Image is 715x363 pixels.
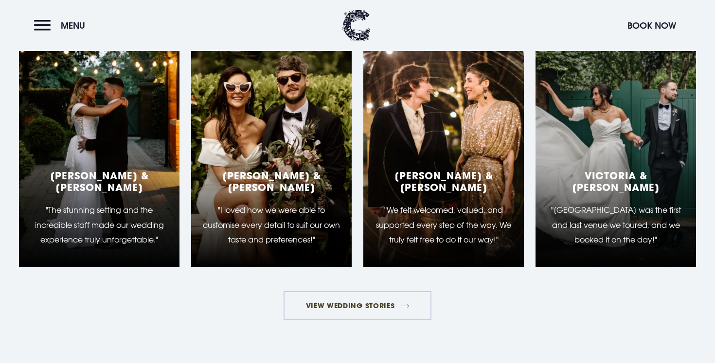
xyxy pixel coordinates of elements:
[31,203,168,247] p: "The stunning setting and the incredible staff made our wedding experience truly unforgettable."
[342,10,371,41] img: Clandeboye Lodge
[547,170,684,193] h5: Victoria & [PERSON_NAME]
[19,24,179,267] a: [PERSON_NAME] & [PERSON_NAME] "The stunning setting and the incredible staff made our wedding exp...
[203,170,340,193] h5: [PERSON_NAME] & [PERSON_NAME]
[536,24,696,267] a: Victoria & [PERSON_NAME] "[GEOGRAPHIC_DATA] was the first and last venue we toured, and we booked...
[284,291,431,320] a: View Wedding Stories
[623,15,681,36] button: Book Now
[203,203,340,247] p: "I loved how we were able to customise every detail to suit our own taste and preferences!"
[547,203,684,247] p: "[GEOGRAPHIC_DATA] was the first and last venue we toured, and we booked it on the day!"
[61,20,85,31] span: Menu
[31,170,168,193] h5: [PERSON_NAME] & [PERSON_NAME]
[363,24,524,267] a: [PERSON_NAME] & [PERSON_NAME] "We felt welcomed, valued, and supported every step of the way. We ...
[375,203,512,247] p: "We felt welcomed, valued, and supported every step of the way. We truly felt free to do it our w...
[34,15,90,36] button: Menu
[191,24,352,267] a: [PERSON_NAME] & [PERSON_NAME] "I loved how we were able to customise every detail to suit our own...
[375,170,512,193] h5: [PERSON_NAME] & [PERSON_NAME]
